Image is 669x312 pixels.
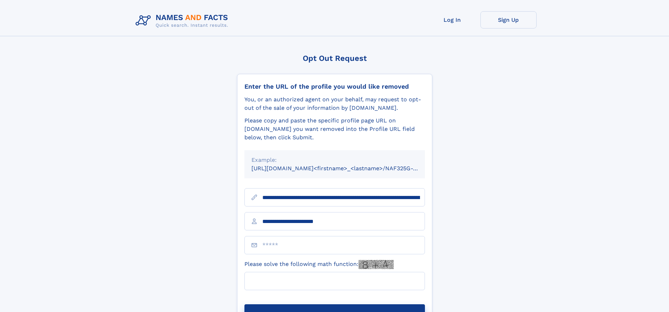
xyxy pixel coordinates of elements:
[424,11,480,28] a: Log In
[244,83,425,90] div: Enter the URL of the profile you would like removed
[251,165,438,172] small: [URL][DOMAIN_NAME]<firstname>_<lastname>/NAF325G-xxxxxxxx
[244,95,425,112] div: You, or an authorized agent on your behalf, may request to opt-out of the sale of your informatio...
[133,11,234,30] img: Logo Names and Facts
[251,156,418,164] div: Example:
[237,54,432,63] div: Opt Out Request
[480,11,537,28] a: Sign Up
[244,116,425,142] div: Please copy and paste the specific profile page URL on [DOMAIN_NAME] you want removed into the Pr...
[244,260,394,269] label: Please solve the following math function:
